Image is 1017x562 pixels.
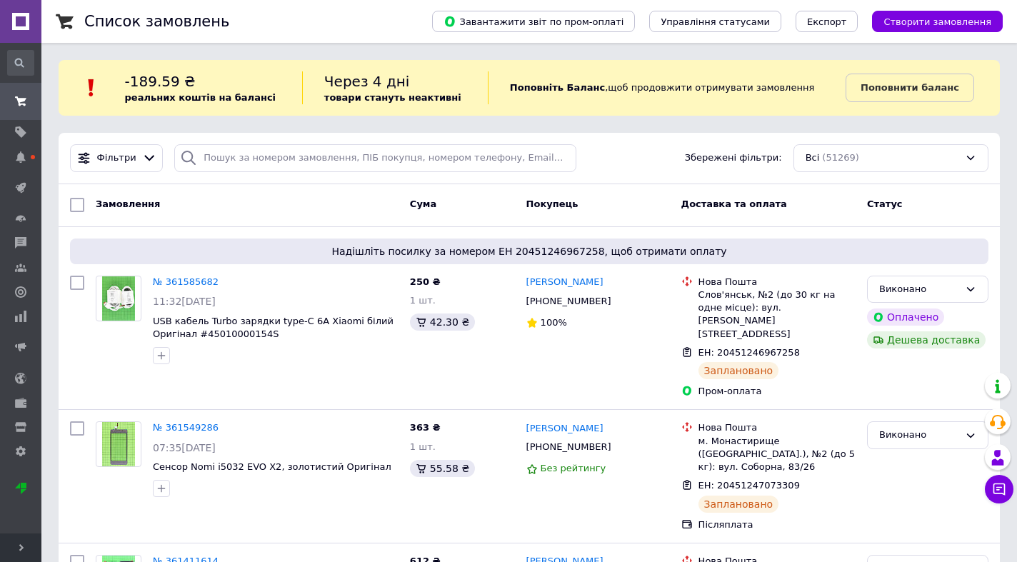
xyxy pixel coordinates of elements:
[867,308,944,326] div: Оплачено
[649,11,781,32] button: Управління статусами
[879,282,959,297] div: Виконано
[698,288,856,341] div: Слов'янськ, №2 (до 30 кг на одне місце): вул. [PERSON_NAME][STREET_ADDRESS]
[324,73,410,90] span: Через 4 дні
[410,422,441,433] span: 363 ₴
[858,16,1003,26] a: Створити замовлення
[822,152,859,163] span: (51269)
[174,144,576,172] input: Пошук за номером замовлення, ПІБ покупця, номером телефону, Email, номером накладної
[102,276,136,321] img: Фото товару
[698,421,856,434] div: Нова Пошта
[698,276,856,288] div: Нова Пошта
[526,199,578,209] span: Покупець
[879,428,959,443] div: Виконано
[153,316,394,340] a: USB кабель Turbo зарядки type-C 6A Xiaomi білий Оригінал #45010000154S
[102,422,136,466] img: Фото товару
[698,496,779,513] div: Заплановано
[541,463,606,473] span: Без рейтингу
[681,199,787,209] span: Доставка та оплата
[97,151,136,165] span: Фільтри
[867,331,986,348] div: Дешева доставка
[488,71,846,104] div: , щоб продовжити отримувати замовлення
[410,199,436,209] span: Cума
[153,461,391,472] a: Сенсор Nomi i5032 EVO X2, золотистий Оригінал
[81,77,102,99] img: :exclamation:
[153,276,219,287] a: № 361585682
[526,276,603,289] a: [PERSON_NAME]
[806,151,820,165] span: Всі
[410,295,436,306] span: 1 шт.
[410,460,475,477] div: 55.58 ₴
[872,11,1003,32] button: Створити замовлення
[76,244,983,259] span: Надішліть посилку за номером ЕН 20451246967258, щоб отримати оплату
[510,82,605,93] b: Поповніть Баланс
[698,362,779,379] div: Заплановано
[807,16,847,27] span: Експорт
[698,385,856,398] div: Пром-оплата
[526,422,603,436] a: [PERSON_NAME]
[410,441,436,452] span: 1 шт.
[846,74,974,102] a: Поповнити баланс
[698,518,856,531] div: Післяплата
[432,11,635,32] button: Завантажити звіт по пром-оплаті
[523,292,614,311] div: [PHONE_NUMBER]
[444,15,623,28] span: Завантажити звіт по пром-оплаті
[125,73,196,90] span: -189.59 ₴
[96,421,141,467] a: Фото товару
[661,16,770,27] span: Управління статусами
[796,11,858,32] button: Експорт
[324,92,461,103] b: товари стануть неактивні
[698,435,856,474] div: м. Монастирище ([GEOGRAPHIC_DATA].), №2 (до 5 кг): вул. Соборна, 83/26
[96,199,160,209] span: Замовлення
[698,480,800,491] span: ЕН: 20451247073309
[410,276,441,287] span: 250 ₴
[985,475,1013,503] button: Чат з покупцем
[410,313,475,331] div: 42.30 ₴
[153,422,219,433] a: № 361549286
[861,82,959,93] b: Поповнити баланс
[523,438,614,456] div: [PHONE_NUMBER]
[84,13,229,30] h1: Список замовлень
[96,276,141,321] a: Фото товару
[153,296,216,307] span: 11:32[DATE]
[698,347,800,358] span: ЕН: 20451246967258
[867,199,903,209] span: Статус
[883,16,991,27] span: Створити замовлення
[153,442,216,453] span: 07:35[DATE]
[685,151,782,165] span: Збережені фільтри:
[125,92,276,103] b: реальних коштів на балансі
[541,317,567,328] span: 100%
